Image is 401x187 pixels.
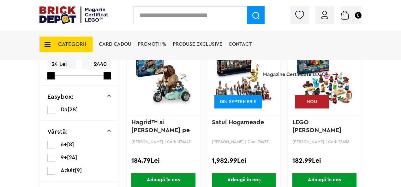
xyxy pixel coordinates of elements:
[131,139,195,144] p: [PERSON_NAME] | Cod: d76443
[229,42,252,47] a: Contact
[212,157,276,165] div: 1,982.99Lei
[61,167,75,173] span: Adult
[292,157,356,165] div: 182.99Lei
[61,142,67,147] span: 6+
[68,107,78,112] span: [28]
[173,42,222,47] a: Produse exclusive
[214,95,262,108] div: DIN SEPTEMBRIE
[61,107,68,112] span: Da
[295,95,329,108] div: NOU
[67,142,74,147] span: [8]
[212,119,264,126] a: Satul Hogsmeade
[328,64,338,69] a: Magazine Certificate LEGO®
[58,42,86,47] span: CATEGORII
[212,139,276,144] p: [PERSON_NAME] | Cod: 76457
[292,119,353,149] a: LEGO [PERSON_NAME] Calendar de advent 2025
[67,155,77,160] span: [24]
[131,119,192,149] a: Hagrid™ si [PERSON_NAME] pe motocicleta - Amba...
[61,155,67,160] span: 9+
[288,173,361,187] a: Adaugă în coș
[355,12,362,19] small: 0
[75,167,82,173] span: [9]
[292,139,356,144] p: [PERSON_NAME] | Cod: 76456
[99,42,131,47] a: Card Cadou
[138,42,166,47] a: PROMOȚII %
[131,157,195,165] div: 184.79Lei
[207,173,280,187] a: Adaugă în coș
[47,129,68,135] p: Vârstă:
[263,63,328,78] span: Magazine Certificate LEGO®
[292,173,356,187] span: Adaugă în coș
[212,173,276,187] span: Adaugă în coș
[131,173,195,187] span: Adaugă în coș
[47,94,74,100] p: Easybox:
[127,173,200,187] a: Adaugă în coș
